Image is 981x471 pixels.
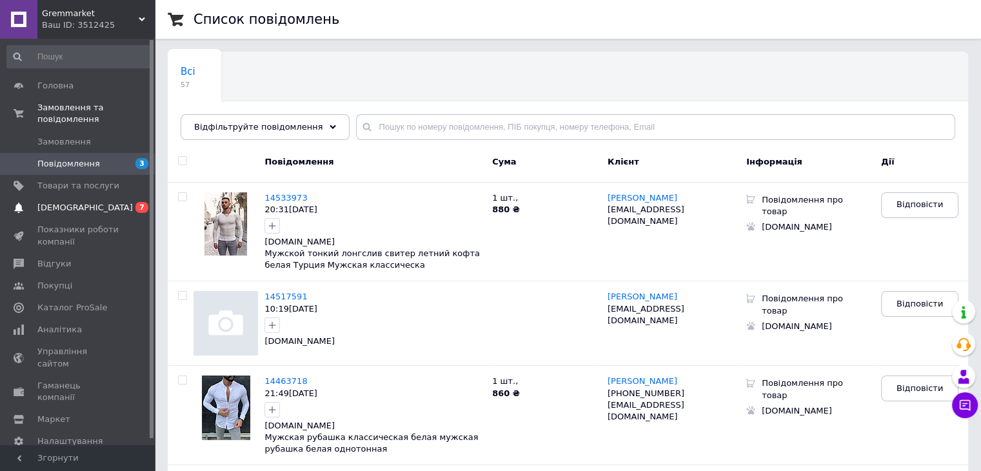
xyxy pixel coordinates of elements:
span: [EMAIL_ADDRESS][DOMAIN_NAME] [608,400,684,421]
span: Мужской тонкий лонгслив свитер летний кофта белая Турция Мужская классическа [264,248,479,270]
input: Пошук [6,45,152,68]
span: [PHONE_NUMBER] [608,388,684,398]
input: Пошук по номеру повідомлення, ПІБ покупця, номеру телефона, Email [356,114,956,140]
a: [PERSON_NAME] [608,193,677,203]
span: Налаштування [37,436,103,447]
div: [DOMAIN_NAME] [264,420,482,432]
span: 7 [135,202,148,213]
h1: Список повідомлень [193,12,339,27]
div: Повідомлення про товар [755,376,852,403]
div: Повідомлення про товар [755,192,852,219]
div: 10:19[DATE] [264,303,482,315]
div: Інформація [743,146,878,182]
img: Повідомлення 14463718 [202,376,250,440]
span: 3 [135,158,148,169]
span: Повідомлення [37,158,100,170]
span: Товари та послуги [37,180,119,192]
div: Клієнт [598,146,743,182]
span: Відповісти [897,383,943,394]
span: Всі [181,66,195,77]
p: 1 шт. , [492,192,595,204]
a: Мужская рубашка классическая белая мужская рубашка белая однотонная [264,432,478,454]
div: [DOMAIN_NAME] [755,319,852,334]
span: [DEMOGRAPHIC_DATA] [37,202,133,214]
a: [PERSON_NAME] [608,292,677,302]
div: [DOMAIN_NAME] [755,219,852,235]
span: Замовлення [37,136,91,148]
a: 14517591 [264,292,307,301]
span: Відповісти [897,298,943,310]
span: Покупці [37,280,72,292]
span: Відгуки [37,258,71,270]
span: [EMAIL_ADDRESS][DOMAIN_NAME] [608,304,684,325]
span: Замовлення та повідомлення [37,102,155,125]
span: Головна [37,80,74,92]
span: Управління сайтом [37,346,119,369]
a: Відповісти [881,291,958,317]
div: Cума [489,146,598,182]
span: Аналітика [37,324,82,336]
span: Відфільтруйте повідомлення [194,122,323,132]
span: Мужская рубашка классическая белая мужская рубашка белая однотонная [264,432,478,454]
div: [DOMAIN_NAME] [755,403,852,419]
a: Відповісти [881,192,958,218]
img: Повідомлення 14517591 [193,291,258,356]
span: [PERSON_NAME] [608,292,677,301]
div: [DOMAIN_NAME] [264,336,482,347]
b: 860 ₴ [492,388,520,398]
img: Повідомлення 14533973 [204,192,247,256]
span: [EMAIL_ADDRESS][DOMAIN_NAME] [608,205,684,226]
span: Показники роботи компанії [37,224,119,247]
div: 21:49[DATE] [264,388,482,399]
div: Ваш ID: 3512425 [42,19,155,31]
span: Гаманець компанії [37,380,119,403]
div: Дії [878,146,968,182]
div: 20:31[DATE] [264,204,482,215]
b: 880 ₴ [492,205,520,214]
a: 14463718 [264,376,307,386]
a: Мужской тонкий лонгслив свитер летний кофта белая Турция Мужская классическа [264,248,479,270]
span: [PERSON_NAME] [608,193,677,203]
div: Повідомлення про товар [755,291,852,318]
a: 14533973 [264,193,307,203]
p: 1 шт. , [492,376,595,387]
span: Маркет [37,414,70,425]
span: Відповісти [897,199,943,210]
span: Gremmarket [42,8,139,19]
a: Відповісти [881,376,958,401]
span: 57 [181,80,195,90]
button: Чат з покупцем [952,392,978,418]
a: [PERSON_NAME] [608,376,677,386]
div: Повідомлення [258,146,489,182]
div: [DOMAIN_NAME] [264,236,482,248]
span: Каталог ProSale [37,302,107,314]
